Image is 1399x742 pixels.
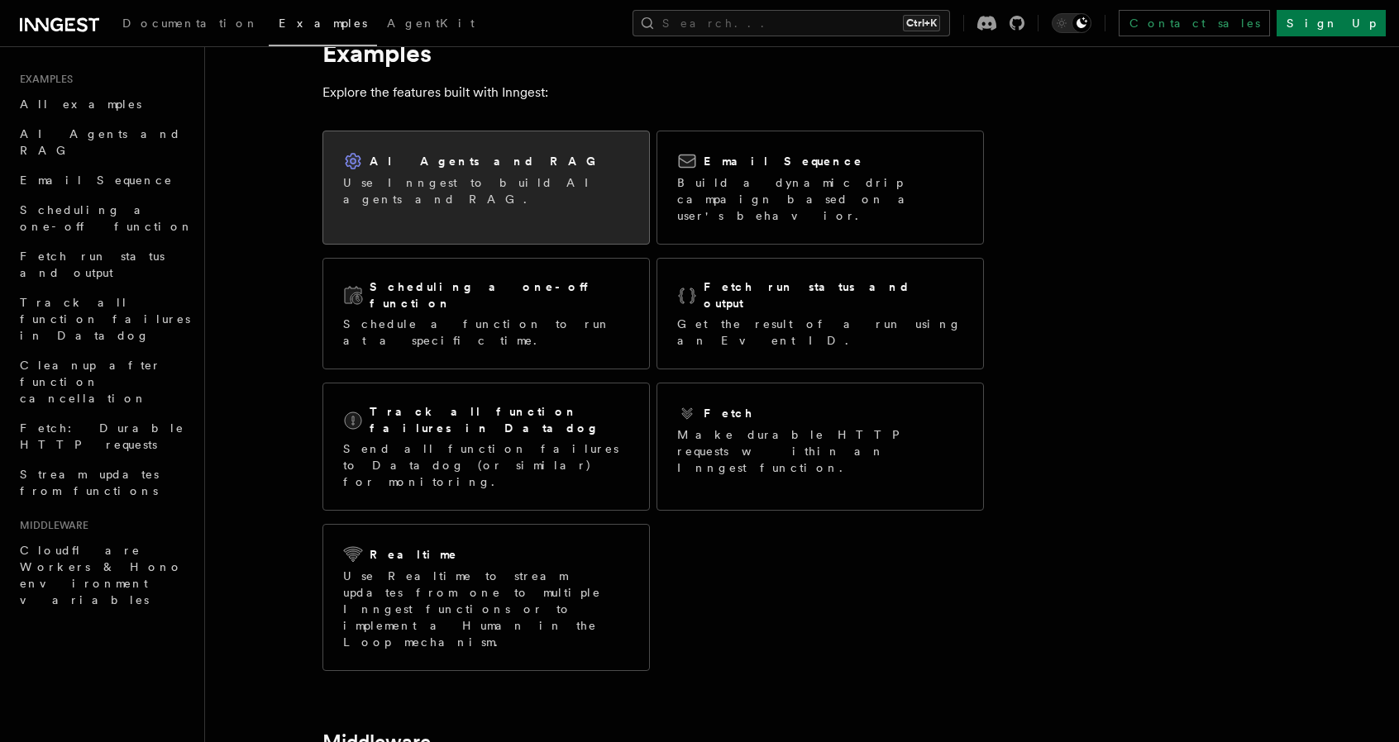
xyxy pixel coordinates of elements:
[704,278,963,312] h2: Fetch run status and output
[122,17,259,30] span: Documentation
[13,459,194,506] a: Stream updates from functions
[20,544,183,606] span: Cloudflare Workers & Hono environment variables
[370,278,629,312] h2: Scheduling a one-off function
[322,81,984,104] p: Explore the features built with Inngest:
[322,258,650,369] a: Scheduling a one-off functionSchedule a function to run at a specific time.
[343,568,629,650] p: Use Realtime to stream updates from one to multiple Inngest functions or to implement a Human in ...
[322,524,650,671] a: RealtimeUse Realtime to stream updates from one to multiple Inngest functions or to implement a H...
[657,383,984,511] a: FetchMake durable HTTP requests within an Inngest function.
[343,316,629,349] p: Schedule a function to run at a specific time.
[1277,10,1386,36] a: Sign Up
[343,174,629,207] p: Use Inngest to build AI agents and RAG.
[370,403,629,436] h2: Track all function failures in Datadog
[343,440,629,490] p: Send all function failures to Datadog (or similar) for monitoring.
[704,153,863,169] h2: Email Sequence
[903,15,940,31] kbd: Ctrl+K
[13,73,73,86] span: Examples
[322,383,650,511] a: Track all function failures in DatadogSend all function failures to Datadog (or similar) for moni...
[269,5,377,46] a: Examples
[112,5,269,45] a: Documentation
[20,250,165,279] span: Fetch run status and output
[13,413,194,459] a: Fetch: Durable HTTP requests
[13,195,194,241] a: Scheduling a one-off function
[1119,10,1270,36] a: Contact sales
[20,421,184,451] span: Fetch: Durable HTTP requests
[657,258,984,369] a: Fetch run status and outputGet the result of a run using an Event ID.
[377,5,485,45] a: AgentKit
[20,359,161,405] span: Cleanup after function cancellation
[322,131,650,245] a: AI Agents and RAGUse Inngest to build AI agents and RAG.
[370,153,604,169] h2: AI Agents and RAG
[13,89,194,119] a: All examples
[322,38,984,68] h1: Examples
[13,519,88,532] span: Middleware
[20,296,190,342] span: Track all function failures in Datadog
[13,350,194,413] a: Cleanup after function cancellation
[13,241,194,288] a: Fetch run status and output
[13,288,194,350] a: Track all function failures in Datadog
[633,10,950,36] button: Search...Ctrl+K
[20,98,141,111] span: All examples
[677,316,963,349] p: Get the result of a run using an Event ID.
[1052,13,1091,33] button: Toggle dark mode
[20,174,173,187] span: Email Sequence
[20,468,159,497] span: Stream updates from functions
[13,119,194,165] a: AI Agents and RAG
[13,165,194,195] a: Email Sequence
[279,17,367,30] span: Examples
[677,426,963,476] p: Make durable HTTP requests within an Inngest function.
[677,174,963,224] p: Build a dynamic drip campaign based on a user's behavior.
[20,203,193,233] span: Scheduling a one-off function
[387,17,475,30] span: AgentKit
[704,405,754,421] h2: Fetch
[13,535,194,615] a: Cloudflare Workers & Hono environment variables
[657,131,984,245] a: Email SequenceBuild a dynamic drip campaign based on a user's behavior.
[20,127,181,157] span: AI Agents and RAG
[370,546,458,563] h2: Realtime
